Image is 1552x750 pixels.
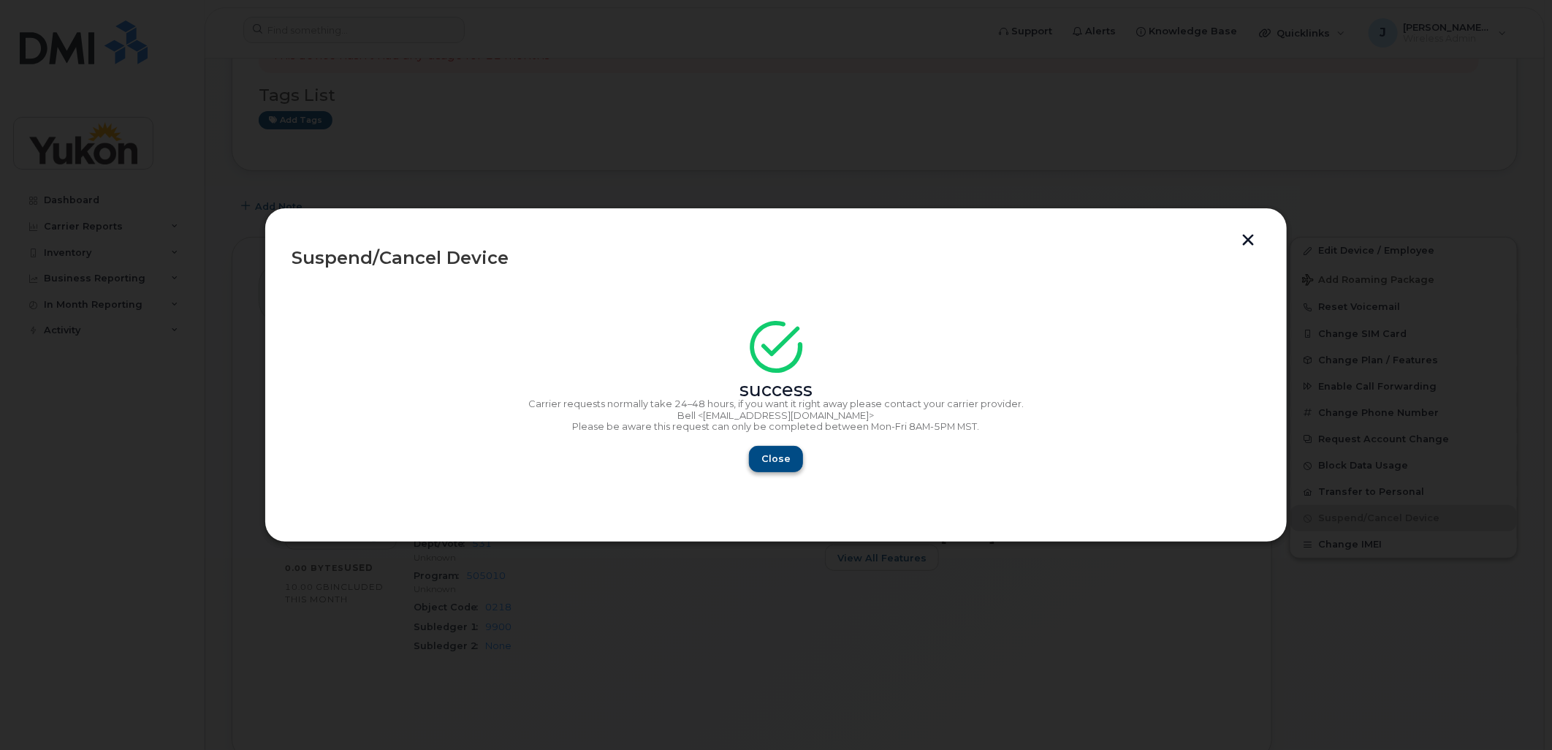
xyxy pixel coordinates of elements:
div: success [292,385,1260,396]
button: Close [749,446,803,472]
div: Suspend/Cancel Device [292,249,1260,267]
p: Please be aware this request can only be completed between Mon-Fri 8AM-5PM MST. [292,421,1260,433]
p: Bell <[EMAIL_ADDRESS][DOMAIN_NAME]> [292,410,1260,422]
p: Carrier requests normally take 24–48 hours, if you want it right away please contact your carrier... [292,398,1260,410]
span: Close [761,452,791,466]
